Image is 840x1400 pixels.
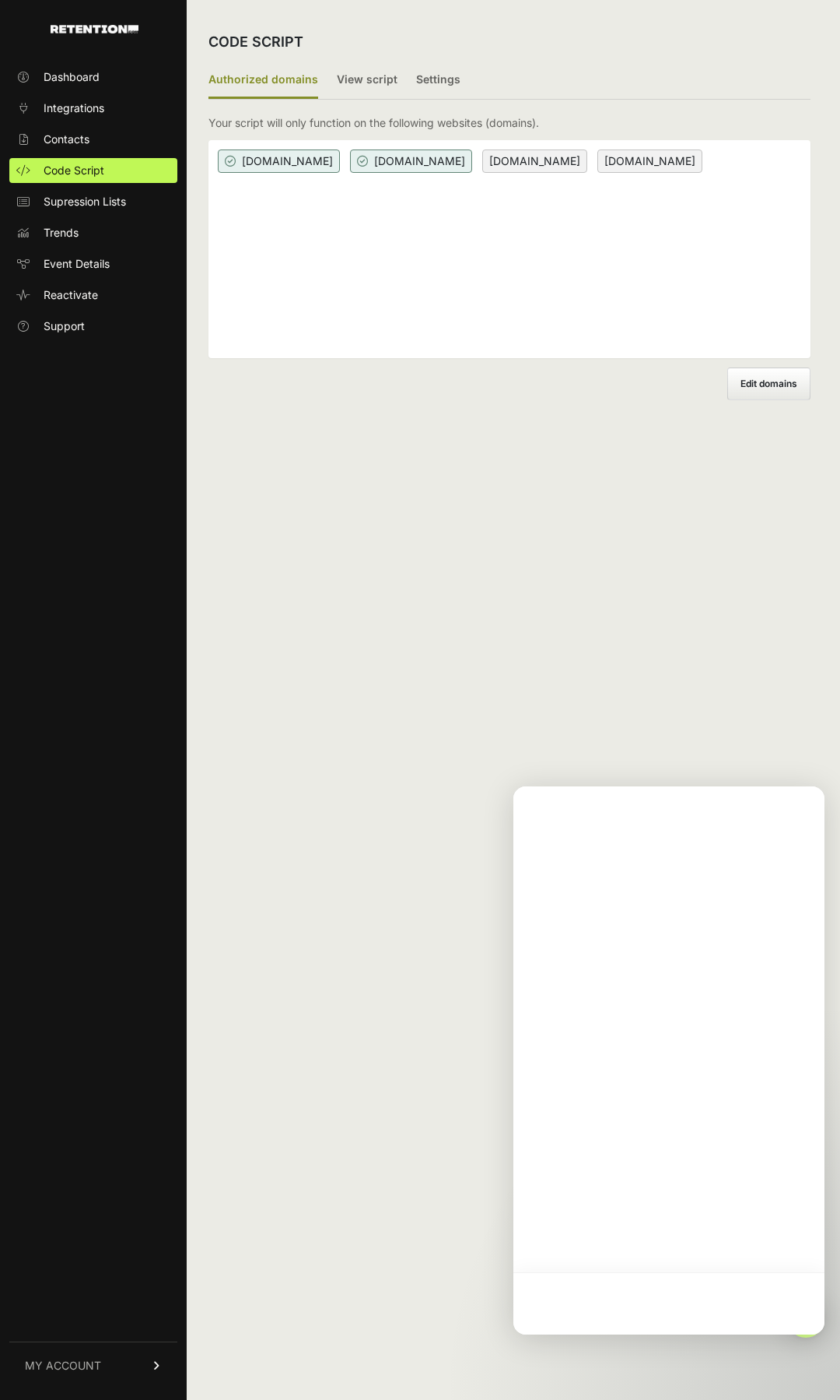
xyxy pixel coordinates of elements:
[51,25,138,33] img: Retention.com
[740,378,797,389] span: Edit domains
[9,220,177,245] a: Trends
[9,1342,177,1389] a: MY ACCOUNT
[9,65,177,90] a: Dashboard
[44,163,104,178] span: Code Script
[9,314,177,339] a: Support
[44,318,85,334] span: Support
[208,31,303,53] h2: CODE SCRIPT
[337,62,397,99] label: View script
[44,256,110,272] span: Event Details
[44,100,104,116] span: Integrations
[208,62,318,99] label: Authorized domains
[44,194,126,209] span: Supression Lists
[597,149,702,173] span: [DOMAIN_NAME]
[9,96,177,121] a: Integrations
[9,252,177,276] a: Event Details
[9,158,177,183] a: Code Script
[218,149,340,173] span: [DOMAIN_NAME]
[482,149,587,173] span: [DOMAIN_NAME]
[44,69,100,85] span: Dashboard
[9,127,177,152] a: Contacts
[9,283,177,308] a: Reactivate
[416,62,460,99] label: Settings
[9,189,177,214] a: Supression Lists
[44,287,98,303] span: Reactivate
[350,149,472,173] span: [DOMAIN_NAME]
[44,132,89,147] span: Contacts
[25,1358,101,1374] span: MY ACCOUNT
[208,115,539,131] p: Your script will only function on the following websites (domains).
[44,225,79,241] span: Trends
